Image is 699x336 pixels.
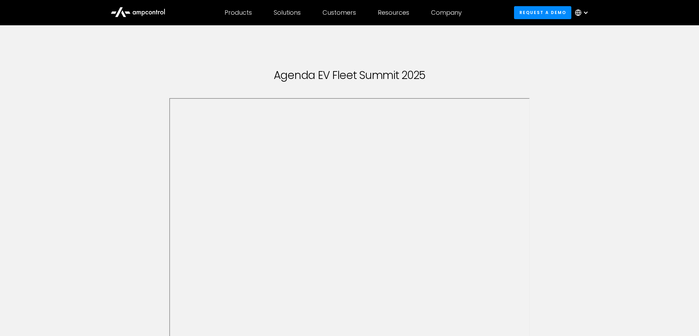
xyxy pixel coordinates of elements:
div: Products [225,9,252,16]
div: Solutions [274,9,301,16]
div: Company [431,9,462,16]
a: Request a demo [514,6,571,19]
div: Customers [323,9,356,16]
div: Resources [378,9,409,16]
h1: Agenda EV Fleet Summit 2025 [169,69,530,82]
